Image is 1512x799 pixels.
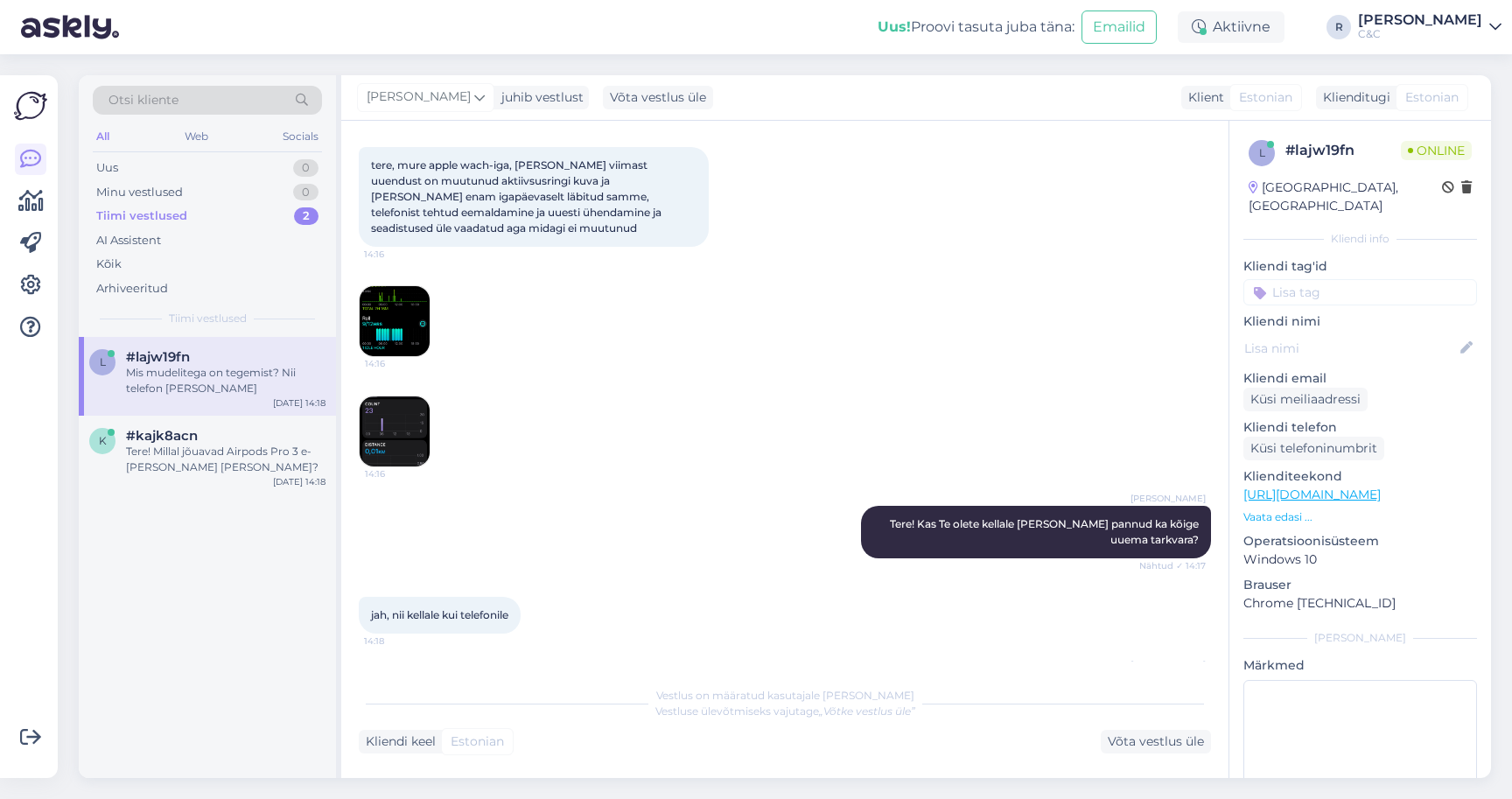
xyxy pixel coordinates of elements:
[451,732,504,751] span: Estonian
[1081,11,1157,44] button: Emailid
[96,280,168,298] div: Arhiveeritud
[1358,27,1482,41] div: C&C
[1326,15,1351,39] div: R
[1130,492,1206,505] span: [PERSON_NAME]
[364,248,430,261] span: 14:16
[1178,11,1284,43] div: Aktiivne
[93,125,113,148] div: All
[96,256,122,273] div: Kõik
[819,704,915,718] i: „Võtke vestlus üle”
[1243,437,1384,460] div: Küsi telefoninumbrit
[1243,509,1477,525] p: Vaata edasi ...
[494,88,584,107] div: juhib vestlust
[1243,487,1381,502] a: [URL][DOMAIN_NAME]
[1243,532,1477,550] p: Operatsioonisüsteem
[1243,279,1477,305] input: Lisa tag
[371,608,508,621] span: jah, nii kellale kui telefonile
[1401,141,1472,160] span: Online
[96,184,183,201] div: Minu vestlused
[603,86,713,109] div: Võta vestlus üle
[1239,88,1292,107] span: Estonian
[1243,576,1477,594] p: Brauser
[181,125,212,148] div: Web
[1243,388,1368,411] div: Küsi meiliaadressi
[1243,418,1477,437] p: Kliendi telefon
[1243,467,1477,486] p: Klienditeekond
[655,704,915,718] span: Vestluse ülevõtmiseks vajutage
[1130,658,1206,671] span: [PERSON_NAME]
[365,357,430,370] span: 14:16
[1243,656,1477,675] p: Märkmed
[1405,88,1459,107] span: Estonian
[878,18,911,35] b: Uus!
[367,88,471,107] span: [PERSON_NAME]
[890,517,1201,546] span: Tere! Kas Te olete kellale [PERSON_NAME] pannud ka kõige uuema tarkvara?
[96,159,118,177] div: Uus
[273,396,325,410] div: [DATE] 14:18
[1243,257,1477,276] p: Kliendi tag'id
[1259,146,1265,159] span: l
[100,355,106,368] span: l
[878,17,1074,38] div: Proovi tasuta juba täna:
[359,732,436,751] div: Kliendi keel
[293,184,318,201] div: 0
[1244,339,1457,358] input: Lisa nimi
[169,311,247,326] span: Tiimi vestlused
[14,89,47,123] img: Askly Logo
[293,159,318,177] div: 0
[1139,559,1206,572] span: Nähtud ✓ 14:17
[1101,730,1211,753] div: Võta vestlus üle
[1243,630,1477,646] div: [PERSON_NAME]
[126,428,198,444] span: #kajk8acn
[360,396,430,466] img: Attachment
[1243,594,1477,613] p: Chrome [TECHNICAL_ID]
[1316,88,1390,107] div: Klienditugi
[1243,231,1477,247] div: Kliendi info
[364,634,430,648] span: 14:18
[1285,140,1401,161] div: # lajw19fn
[279,125,322,148] div: Socials
[1358,13,1501,41] a: [PERSON_NAME]C&C
[273,475,325,488] div: [DATE] 14:18
[1249,179,1442,215] div: [GEOGRAPHIC_DATA], [GEOGRAPHIC_DATA]
[96,207,187,225] div: Tiimi vestlused
[108,91,178,109] span: Otsi kliente
[1243,369,1477,388] p: Kliendi email
[371,158,664,235] span: tere, mure apple wach-iga, [PERSON_NAME] viimast uuendust on muutunud aktiivsusringi kuva ja [PER...
[1243,550,1477,569] p: Windows 10
[1358,13,1482,27] div: [PERSON_NAME]
[294,207,318,225] div: 2
[126,444,325,475] div: Tere! Millal jõuavad Airpods Pro 3 e-[PERSON_NAME] [PERSON_NAME]?
[1243,312,1477,331] p: Kliendi nimi
[365,467,430,480] span: 14:16
[126,349,190,365] span: #lajw19fn
[1181,88,1224,107] div: Klient
[99,434,107,447] span: k
[360,286,430,356] img: Attachment
[656,689,914,702] span: Vestlus on määratud kasutajale [PERSON_NAME]
[96,232,161,249] div: AI Assistent
[126,365,325,396] div: Mis mudelitega on tegemist? Nii telefon [PERSON_NAME]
